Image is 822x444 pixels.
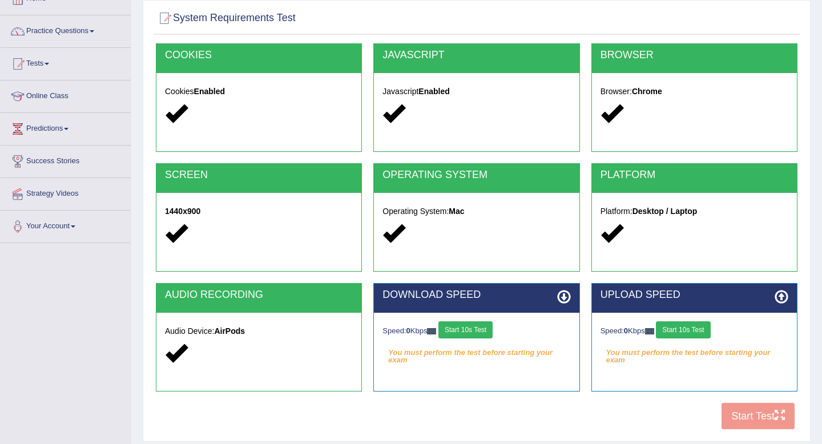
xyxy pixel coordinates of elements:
button: Start 10s Test [438,321,493,338]
h5: Platform: [601,207,788,216]
h5: Audio Device: [165,327,353,336]
strong: Enabled [418,87,449,96]
strong: Enabled [194,87,225,96]
a: Practice Questions [1,15,131,44]
h2: PLATFORM [601,169,788,181]
h2: BROWSER [601,50,788,61]
strong: 1440x900 [165,207,200,216]
button: Start 10s Test [656,321,710,338]
h2: OPERATING SYSTEM [382,169,570,181]
a: Success Stories [1,146,131,174]
a: Predictions [1,113,131,142]
a: Online Class [1,80,131,109]
img: ajax-loader-fb-connection.gif [645,328,654,334]
strong: Mac [449,207,464,216]
strong: 0 [624,326,628,335]
a: Tests [1,48,131,76]
div: Speed: Kbps [601,321,788,341]
img: ajax-loader-fb-connection.gif [427,328,436,334]
a: Strategy Videos [1,178,131,207]
h5: Operating System: [382,207,570,216]
strong: Desktop / Laptop [632,207,698,216]
h2: COOKIES [165,50,353,61]
strong: Chrome [632,87,662,96]
a: Your Account [1,211,131,239]
h2: DOWNLOAD SPEED [382,289,570,301]
div: Speed: Kbps [382,321,570,341]
h2: System Requirements Test [156,10,296,27]
strong: 0 [406,326,410,335]
em: You must perform the test before starting your exam [601,344,788,361]
strong: AirPods [214,326,245,336]
h2: SCREEN [165,169,353,181]
em: You must perform the test before starting your exam [382,344,570,361]
h2: AUDIO RECORDING [165,289,353,301]
h5: Cookies [165,87,353,96]
h2: UPLOAD SPEED [601,289,788,301]
h5: Browser: [601,87,788,96]
h5: Javascript [382,87,570,96]
h2: JAVASCRIPT [382,50,570,61]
